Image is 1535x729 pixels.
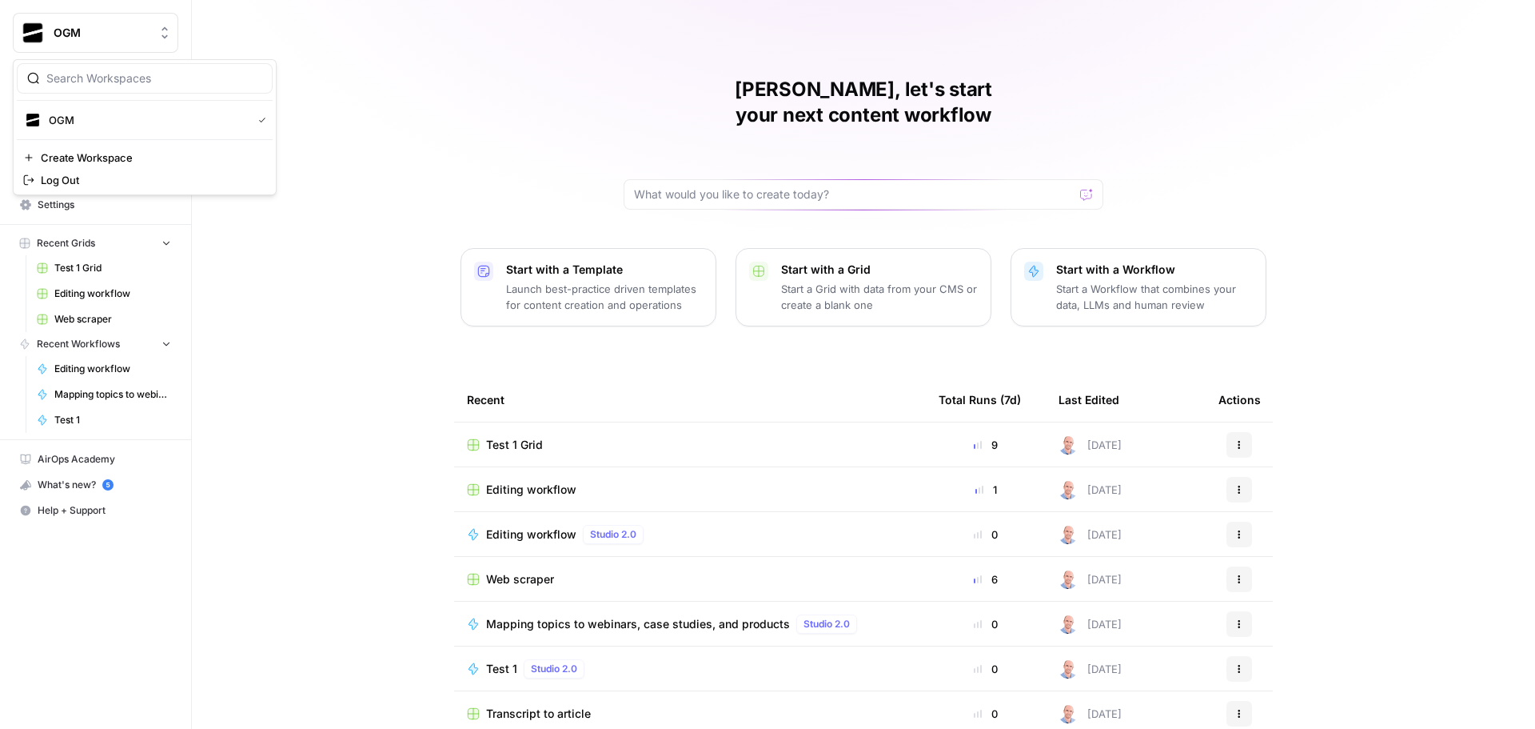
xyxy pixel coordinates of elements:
[49,112,245,128] span: OGM
[939,378,1021,422] div: Total Runs (7d)
[506,262,703,278] p: Start with a Template
[590,527,636,542] span: Studio 2.0
[54,362,171,376] span: Editing workflow
[467,525,913,544] a: Editing workflowStudio 2.0
[939,571,1033,587] div: 6
[54,261,171,275] span: Test 1 Grid
[1059,659,1122,679] div: [DATE]
[1059,615,1122,634] div: [DATE]
[13,498,178,523] button: Help + Support
[781,281,978,313] p: Start a Grid with data from your CMS or create a blank one
[13,59,277,195] div: Workspace: OGM
[486,571,554,587] span: Web scraper
[38,503,171,518] span: Help + Support
[624,77,1103,128] h1: [PERSON_NAME], let's start your next content workflow
[634,186,1074,202] input: What would you like to create today?
[41,150,260,166] span: Create Workspace
[13,231,178,255] button: Recent Grids
[486,616,790,632] span: Mapping topics to webinars, case studies, and products
[939,437,1033,453] div: 9
[1059,704,1078,723] img: 4tx75zylyv1pt3lh6v9ok7bbf875
[30,382,178,407] a: Mapping topics to webinars, case studies, and products
[37,337,120,351] span: Recent Workflows
[54,286,171,301] span: Editing workflow
[1059,435,1078,455] img: 4tx75zylyv1pt3lh6v9ok7bbf875
[486,661,517,677] span: Test 1
[736,248,991,326] button: Start with a GridStart a Grid with data from your CMS or create a blank one
[467,571,913,587] a: Web scraper
[467,659,913,679] a: Test 1Studio 2.0
[939,616,1033,632] div: 0
[1059,704,1122,723] div: [DATE]
[939,661,1033,677] div: 0
[54,387,171,402] span: Mapping topics to webinars, case studies, and products
[1059,378,1119,422] div: Last Edited
[30,281,178,306] a: Editing workflow
[54,413,171,427] span: Test 1
[1218,378,1261,422] div: Actions
[486,527,576,543] span: Editing workflow
[467,615,913,634] a: Mapping topics to webinars, case studies, and productsStudio 2.0
[30,407,178,433] a: Test 1
[41,172,260,188] span: Log Out
[14,473,177,497] div: What's new?
[781,262,978,278] p: Start with a Grid
[1059,570,1122,589] div: [DATE]
[467,706,913,722] a: Transcript to article
[1011,248,1266,326] button: Start with a WorkflowStart a Workflow that combines your data, LLMs and human review
[30,356,178,382] a: Editing workflow
[38,198,171,212] span: Settings
[506,281,703,313] p: Launch best-practice driven templates for content creation and operations
[1059,570,1078,589] img: 4tx75zylyv1pt3lh6v9ok7bbf875
[1059,615,1078,634] img: 4tx75zylyv1pt3lh6v9ok7bbf875
[531,662,577,676] span: Studio 2.0
[467,482,913,498] a: Editing workflow
[46,70,262,86] input: Search Workspaces
[18,18,47,47] img: OGM Logo
[13,192,178,218] a: Settings
[460,248,716,326] button: Start with a TemplateLaunch best-practice driven templates for content creation and operations
[1059,480,1078,499] img: 4tx75zylyv1pt3lh6v9ok7bbf875
[17,169,273,191] a: Log Out
[467,437,913,453] a: Test 1 Grid
[939,527,1033,543] div: 0
[23,110,42,130] img: OGM Logo
[939,482,1033,498] div: 1
[1059,525,1078,544] img: 4tx75zylyv1pt3lh6v9ok7bbf875
[13,447,178,472] a: AirOps Academy
[486,706,591,722] span: Transcript to article
[54,25,150,41] span: OGM
[1056,281,1253,313] p: Start a Workflow that combines your data, LLMs and human review
[106,481,110,489] text: 5
[486,437,543,453] span: Test 1 Grid
[17,146,273,169] a: Create Workspace
[13,332,178,356] button: Recent Workflows
[1059,525,1122,544] div: [DATE]
[939,706,1033,722] div: 0
[1059,480,1122,499] div: [DATE]
[1056,262,1253,278] p: Start with a Workflow
[30,306,178,332] a: Web scraper
[1059,659,1078,679] img: 4tx75zylyv1pt3lh6v9ok7bbf875
[38,452,171,467] span: AirOps Academy
[13,13,178,53] button: Workspace: OGM
[803,617,850,631] span: Studio 2.0
[30,255,178,281] a: Test 1 Grid
[1059,435,1122,455] div: [DATE]
[13,472,178,498] button: What's new? 5
[486,482,576,498] span: Editing workflow
[54,312,171,326] span: Web scraper
[102,479,114,491] a: 5
[37,236,95,250] span: Recent Grids
[467,378,913,422] div: Recent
